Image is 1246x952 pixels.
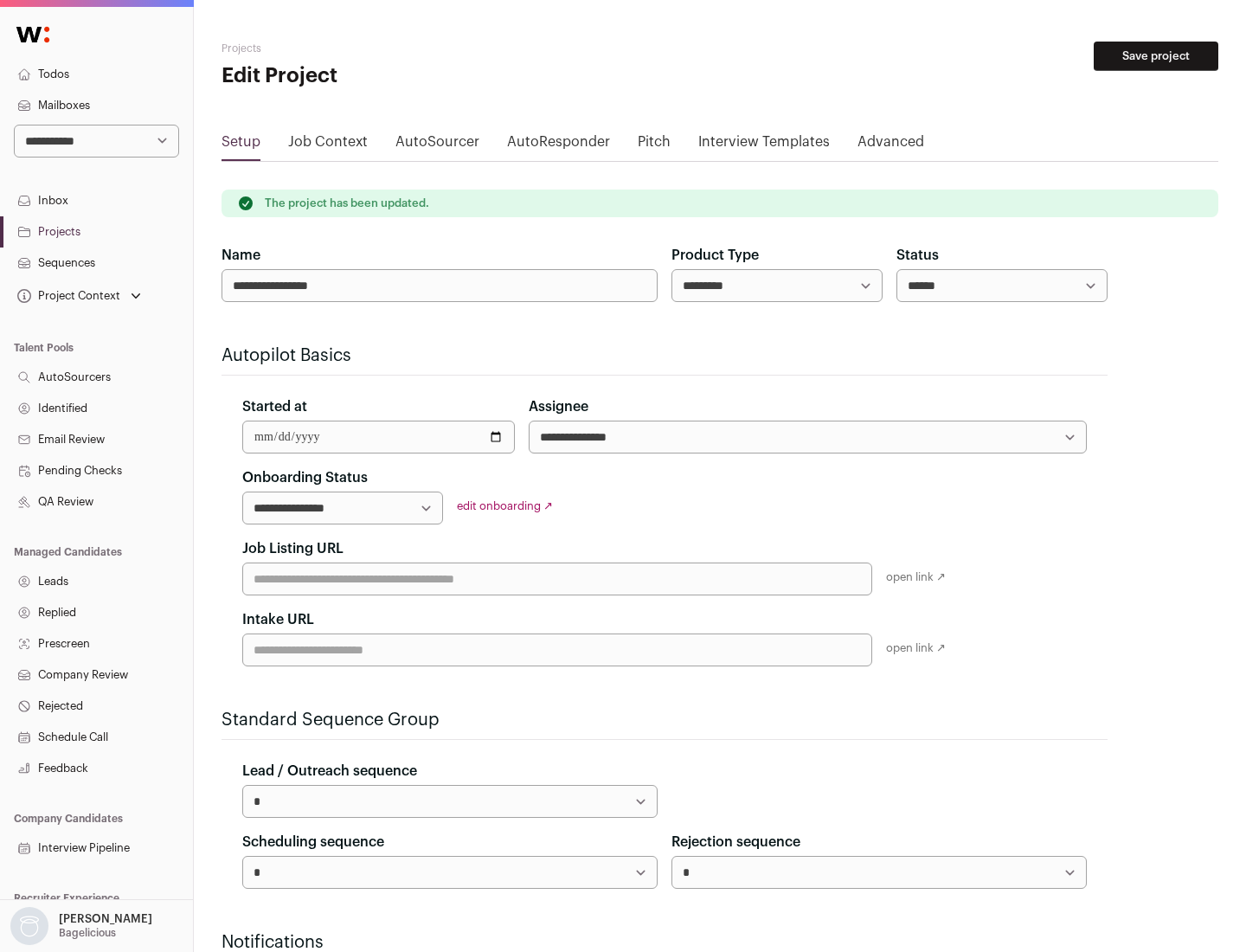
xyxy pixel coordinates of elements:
label: Rejection sequence [671,832,800,852]
a: Interview Templates [698,132,830,159]
label: Intake URL [242,609,314,630]
div: Project Context [14,289,120,303]
label: Product Type [671,245,759,266]
a: Setup [222,132,260,159]
p: The project has been updated. [265,196,429,210]
a: Pitch [638,132,671,159]
h2: Projects [222,42,554,55]
label: Lead / Outreach sequence [242,761,417,782]
a: AutoSourcer [395,132,479,159]
button: Save project [1094,42,1218,71]
label: Status [896,245,939,266]
h2: Autopilot Basics [222,344,1108,368]
h1: Edit Project [222,62,554,90]
button: Open dropdown [14,284,145,308]
label: Name [222,245,260,266]
label: Scheduling sequence [242,832,384,852]
p: Bagelicious [59,926,116,940]
img: Wellfound [7,17,59,52]
label: Job Listing URL [242,538,344,559]
a: AutoResponder [507,132,610,159]
a: Job Context [288,132,368,159]
img: nopic.png [10,907,48,945]
a: Advanced [857,132,924,159]
p: [PERSON_NAME] [59,912,152,926]
label: Assignee [529,396,588,417]
h2: Standard Sequence Group [222,708,1108,732]
label: Started at [242,396,307,417]
label: Onboarding Status [242,467,368,488]
button: Open dropdown [7,907,156,945]
a: edit onboarding ↗ [457,500,553,511]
